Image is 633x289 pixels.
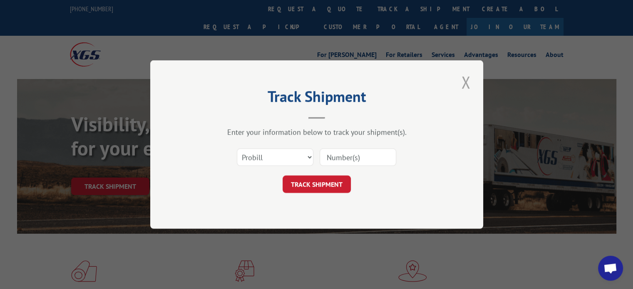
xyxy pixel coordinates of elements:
button: TRACK SHIPMENT [283,175,351,193]
button: Close modal [459,71,473,94]
h2: Track Shipment [192,91,442,106]
div: Enter your information below to track your shipment(s). [192,127,442,137]
input: Number(s) [320,148,396,166]
a: Open chat [598,256,623,281]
